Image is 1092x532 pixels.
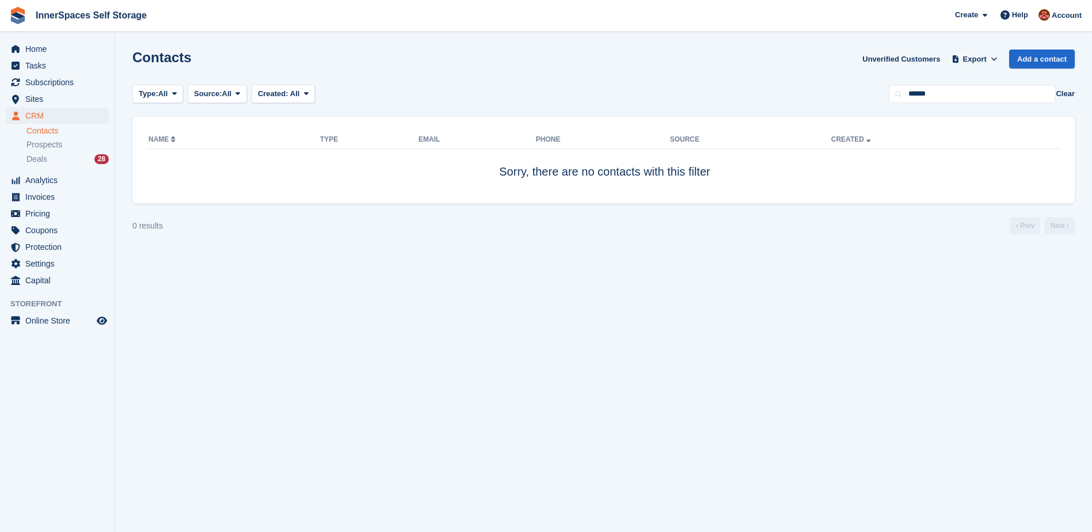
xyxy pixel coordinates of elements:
div: 28 [94,154,109,164]
a: Name [149,135,178,143]
span: Subscriptions [25,74,94,90]
span: Invoices [25,189,94,205]
button: Source: All [188,85,247,104]
span: Protection [25,239,94,255]
a: menu [6,172,109,188]
a: Deals 28 [26,153,109,165]
button: Clear [1056,88,1075,100]
span: Pricing [25,206,94,222]
th: Email [418,131,536,149]
a: Unverified Customers [858,50,945,69]
a: menu [6,108,109,124]
span: Source: [194,88,222,100]
span: Account [1052,10,1082,21]
nav: Page [1008,217,1077,234]
a: menu [6,313,109,329]
span: Prospects [26,139,62,150]
span: Type: [139,88,158,100]
span: Sorry, there are no contacts with this filter [499,165,710,178]
span: Home [25,41,94,57]
span: Analytics [25,172,94,188]
span: Capital [25,272,94,288]
th: Source [670,131,831,149]
a: menu [6,272,109,288]
a: menu [6,222,109,238]
span: Storefront [10,298,115,310]
span: All [158,88,168,100]
a: Prospects [26,139,109,151]
th: Phone [536,131,670,149]
a: menu [6,91,109,107]
div: 0 results [132,220,163,232]
a: menu [6,256,109,272]
span: Help [1012,9,1028,21]
h1: Contacts [132,50,192,65]
button: Export [949,50,1000,69]
a: menu [6,74,109,90]
span: All [222,88,232,100]
span: All [290,89,300,98]
img: Abby Tilley [1038,9,1050,21]
span: Settings [25,256,94,272]
span: Coupons [25,222,94,238]
a: menu [6,58,109,74]
button: Created: All [252,85,315,104]
a: InnerSpaces Self Storage [31,6,151,25]
span: Created: [258,89,288,98]
span: Deals [26,154,47,165]
span: Online Store [25,313,94,329]
button: Type: All [132,85,183,104]
a: menu [6,239,109,255]
span: Create [955,9,978,21]
a: Contacts [26,126,109,136]
span: Tasks [25,58,94,74]
a: Created [831,135,873,143]
a: menu [6,41,109,57]
a: menu [6,206,109,222]
a: menu [6,189,109,205]
span: CRM [25,108,94,124]
span: Sites [25,91,94,107]
a: Preview store [95,314,109,328]
a: Next [1045,217,1075,234]
a: Previous [1010,217,1040,234]
th: Type [320,131,418,149]
span: Export [963,54,987,65]
a: Add a contact [1009,50,1075,69]
img: stora-icon-8386f47178a22dfd0bd8f6a31ec36ba5ce8667c1dd55bd0f319d3a0aa187defe.svg [9,7,26,24]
